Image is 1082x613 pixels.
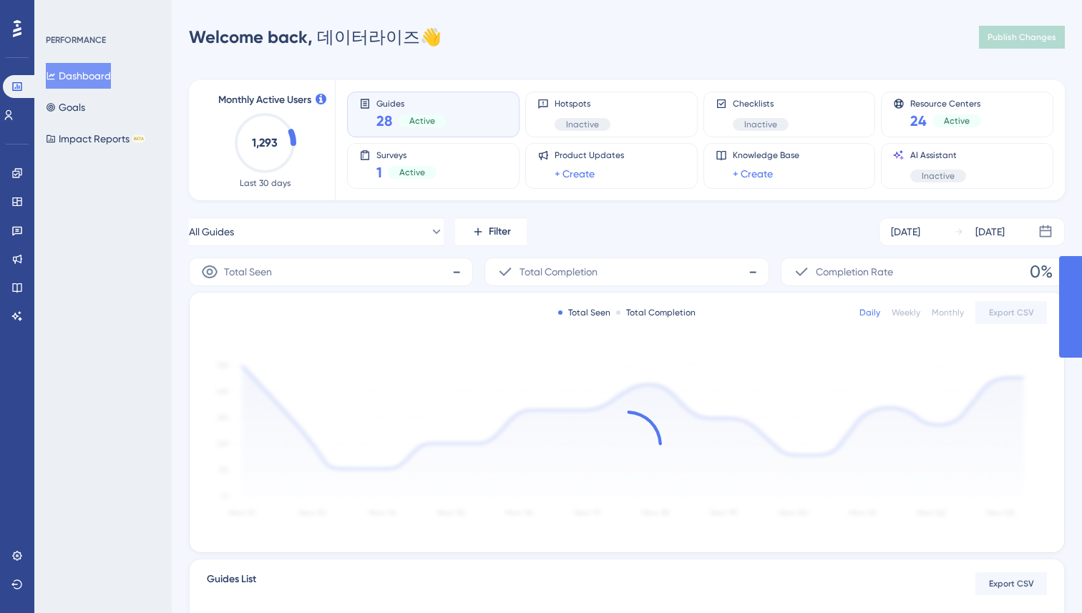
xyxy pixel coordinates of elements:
span: Total Seen [224,263,272,280]
button: Export CSV [975,572,1047,595]
span: Hotspots [555,98,610,109]
span: All Guides [189,223,234,240]
button: Publish Changes [979,26,1065,49]
span: Guides [376,98,447,108]
span: Active [409,115,435,127]
span: 1 [376,162,382,182]
div: Monthly [932,307,964,318]
a: + Create [733,165,773,182]
button: Filter [455,217,527,246]
span: Product Updates [555,149,624,161]
span: Resource Centers [910,98,981,108]
iframe: UserGuiding AI Assistant Launcher [1022,556,1065,599]
div: Total Completion [616,307,696,318]
span: 0% [1030,260,1053,283]
span: 24 [910,111,927,131]
span: Completion Rate [816,263,893,280]
span: Welcome back, [189,26,313,47]
div: PERFORMANCE [46,34,106,46]
span: Export CSV [989,307,1034,318]
div: Weekly [892,307,920,318]
span: Guides List [207,571,256,597]
span: - [749,260,757,283]
span: Checklists [733,98,789,109]
div: [DATE] [975,223,1005,240]
button: Impact ReportsBETA [46,126,145,152]
span: Active [399,167,425,178]
span: Active [944,115,970,127]
span: Last 30 days [240,177,291,189]
button: Dashboard [46,63,111,89]
span: Surveys [376,149,437,160]
div: [DATE] [891,223,920,240]
span: Total Completion [520,263,598,280]
span: AI Assistant [910,149,966,161]
span: Monthly Active Users [218,92,311,109]
div: Total Seen [558,307,610,318]
span: Inactive [744,119,777,130]
span: Filter [489,223,511,240]
span: Inactive [566,119,599,130]
div: Daily [859,307,880,318]
a: + Create [555,165,595,182]
button: Goals [46,94,85,120]
button: All Guides [189,217,444,246]
div: 데이터라이즈 👋 [189,26,442,49]
span: Export CSV [989,578,1034,589]
text: 1,293 [252,136,278,149]
span: Publish Changes [988,31,1056,43]
button: Export CSV [975,301,1047,324]
span: Inactive [922,170,955,182]
div: BETA [132,135,145,142]
span: - [452,260,461,283]
span: Knowledge Base [733,149,799,161]
span: 28 [376,111,392,131]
